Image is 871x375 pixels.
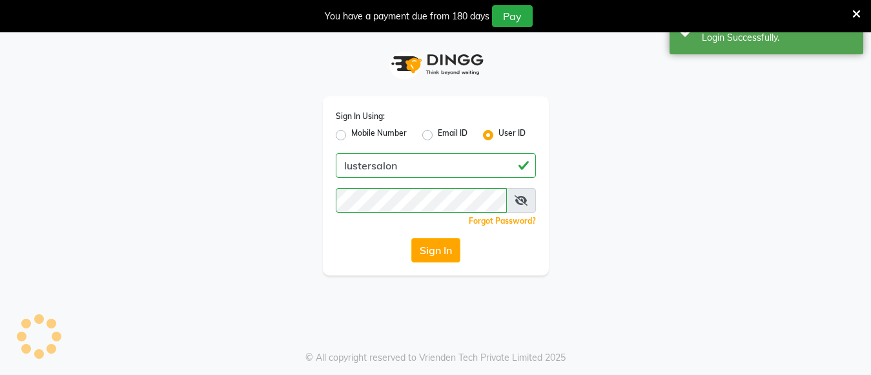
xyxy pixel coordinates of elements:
[469,216,536,226] a: Forgot Password?
[438,127,467,143] label: Email ID
[384,45,487,83] img: logo1.svg
[702,31,854,45] div: Login Successfully.
[411,238,460,262] button: Sign In
[325,10,489,23] div: You have a payment due from 180 days
[351,127,407,143] label: Mobile Number
[336,188,507,213] input: Username
[498,127,526,143] label: User ID
[336,111,385,122] label: Sign In Using:
[336,153,536,178] input: Username
[492,5,533,27] button: Pay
